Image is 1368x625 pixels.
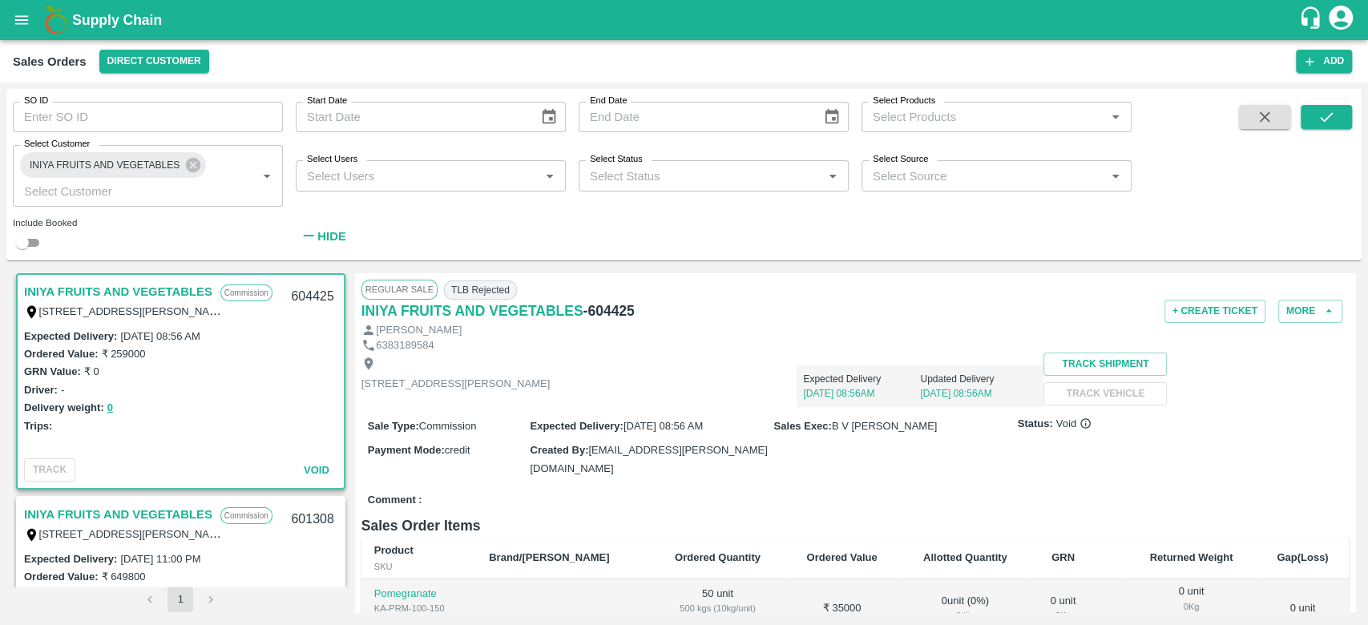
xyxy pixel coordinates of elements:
label: Ordered Value: [24,571,98,583]
button: + Create Ticket [1164,300,1265,323]
label: - [61,384,64,396]
p: Expected Delivery [803,372,920,386]
img: logo [40,4,72,36]
button: 0 [107,399,113,417]
div: 500 kgs (10kg/unit) [664,601,771,615]
strong: Hide [317,230,345,243]
label: Driver: [24,384,58,396]
span: Void [304,464,329,476]
label: [STREET_ADDRESS][PERSON_NAME] [39,304,228,317]
button: Open [1105,166,1126,187]
p: Updated Delivery [920,372,1037,386]
a: INIYA FRUITS AND VEGETABLES [361,300,583,322]
div: INIYA FRUITS AND VEGETABLES [20,152,206,178]
div: 0 Kg [1139,599,1244,614]
input: Select Status [583,165,817,186]
input: Enter SO ID [13,102,283,132]
label: Sales Exec : [774,420,832,432]
label: ₹ 649800 [101,571,145,583]
span: Void [1056,417,1092,432]
div: account of current user [1326,3,1355,37]
nav: pagination navigation [135,587,226,612]
label: Created By : [530,444,588,456]
button: Open [822,166,843,187]
label: Status: [1018,417,1053,432]
button: open drawer [3,2,40,38]
div: 0 Kg [912,608,1018,623]
b: Product [374,544,414,556]
button: Open [256,166,277,187]
span: B V [PERSON_NAME] [832,420,937,432]
div: 0 Kg [1043,608,1083,623]
label: SO ID [24,95,48,107]
p: Pomegranate [374,587,463,602]
div: 604425 [281,278,343,316]
span: Commission [419,420,477,432]
button: Track Shipment [1043,353,1167,376]
label: Select Source [873,153,928,166]
label: Select Customer [24,138,90,151]
div: 0 unit [1043,594,1083,623]
p: [DATE] 08:56AM [803,386,920,401]
h6: - 604425 [583,300,635,322]
label: Expected Delivery : [24,553,117,565]
label: [DATE] 08:56 AM [120,330,200,342]
span: [DATE] 08:56 AM [623,420,703,432]
input: End Date [579,102,810,132]
input: Select Users [301,165,535,186]
label: Payment Mode : [368,444,445,456]
p: [DATE] 08:56AM [920,386,1037,401]
label: Ordered Value: [24,348,98,360]
div: Include Booked [13,216,283,230]
b: Returned Weight [1150,551,1233,563]
input: Select Products [866,107,1100,127]
label: GRN Value: [24,365,81,377]
label: End Date [590,95,627,107]
h6: Sales Order Items [361,514,1349,537]
div: Sales Orders [13,51,87,72]
label: [STREET_ADDRESS][PERSON_NAME] [39,527,228,540]
label: Sale Type : [368,420,419,432]
p: [STREET_ADDRESS][PERSON_NAME] [361,377,551,392]
b: Allotted Quantity [923,551,1007,563]
label: ₹ 0 [84,365,99,377]
label: [DATE] 11:00 PM [120,553,200,565]
button: More [1278,300,1342,323]
b: Ordered Value [806,551,877,563]
p: [PERSON_NAME] [376,323,462,338]
span: INIYA FRUITS AND VEGETABLES [20,157,189,174]
b: Gap(Loss) [1277,551,1328,563]
div: SKU [374,559,463,574]
button: page 1 [167,587,193,612]
div: 0 unit ( 0 %) [912,594,1018,623]
label: Select Users [307,153,357,166]
button: Choose date [534,102,564,132]
div: 601308 [281,501,343,538]
button: Choose date [817,102,847,132]
div: customer-support [1298,6,1326,34]
p: Commission [220,507,272,524]
b: GRN [1051,551,1075,563]
label: Trips: [24,420,52,432]
span: credit [445,444,470,456]
label: Delivery weight: [24,401,104,413]
button: Add [1296,50,1352,73]
b: Ordered Quantity [675,551,761,563]
p: Commission [220,284,272,301]
span: Regular Sale [361,280,438,299]
span: TLB Rejected [444,280,517,300]
label: Comment : [368,493,422,508]
label: Select Status [590,153,643,166]
b: Supply Chain [72,12,162,28]
input: Select Customer [18,180,231,201]
label: Expected Delivery : [530,420,623,432]
a: INIYA FRUITS AND VEGETABLES [24,281,212,302]
label: Select Products [873,95,935,107]
button: Open [539,166,560,187]
a: INIYA FRUITS AND VEGETABLES [24,504,212,525]
button: Hide [296,223,350,250]
span: [EMAIL_ADDRESS][PERSON_NAME][DOMAIN_NAME] [530,444,767,474]
input: Start Date [296,102,527,132]
label: ₹ 259000 [101,348,145,360]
